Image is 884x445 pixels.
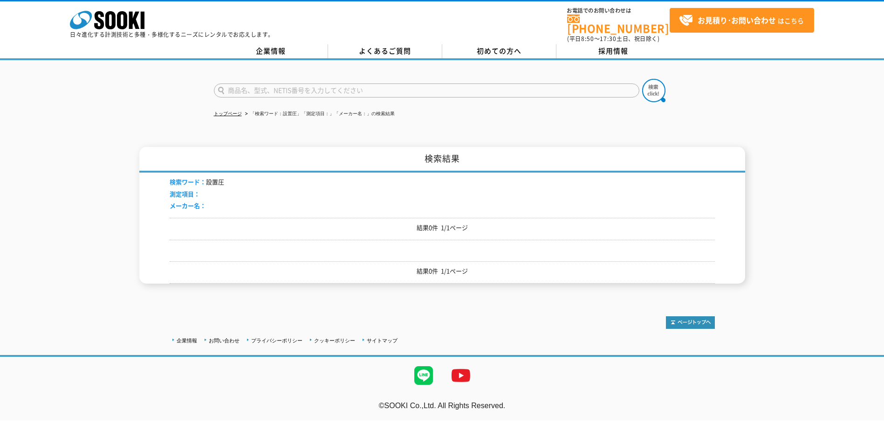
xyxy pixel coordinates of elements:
span: 測定項目： [170,189,200,198]
a: よくあるご質問 [328,44,442,58]
a: テストMail [848,411,884,419]
a: 初めての方へ [442,44,556,58]
a: 企業情報 [214,44,328,58]
a: サイトマップ [367,338,397,343]
p: 結果0件 1/1ページ [170,266,715,276]
img: btn_search.png [642,79,665,102]
img: トップページへ [666,316,715,329]
span: 初めての方へ [477,46,521,56]
a: クッキーポリシー [314,338,355,343]
span: (平日 ～ 土日、祝日除く) [567,35,659,43]
span: はこちら [679,14,804,28]
a: 企業情報 [177,338,197,343]
li: 設置圧 [170,177,224,187]
span: 検索ワード： [170,177,206,186]
span: 17:30 [600,35,617,43]
h1: 検索結果 [139,147,745,173]
a: お見積り･お問い合わせはこちら [670,8,814,33]
p: 結果0件 1/1ページ [170,223,715,233]
input: 商品名、型式、NETIS番号を入力してください [214,83,639,97]
span: メーカー名： [170,201,206,210]
p: 日々進化する計測技術と多種・多様化するニーズにレンタルでお応えします。 [70,32,274,37]
a: プライバシーポリシー [251,338,302,343]
a: お問い合わせ [209,338,240,343]
strong: お見積り･お問い合わせ [698,14,776,26]
img: YouTube [442,357,480,394]
img: LINE [405,357,442,394]
li: 「検索ワード：設置圧」「測定項目：」「メーカー名：」の検索結果 [243,109,395,119]
a: 採用情報 [556,44,671,58]
span: お電話でのお問い合わせは [567,8,670,14]
a: トップページ [214,111,242,116]
span: 8:50 [581,35,594,43]
a: [PHONE_NUMBER] [567,14,670,34]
